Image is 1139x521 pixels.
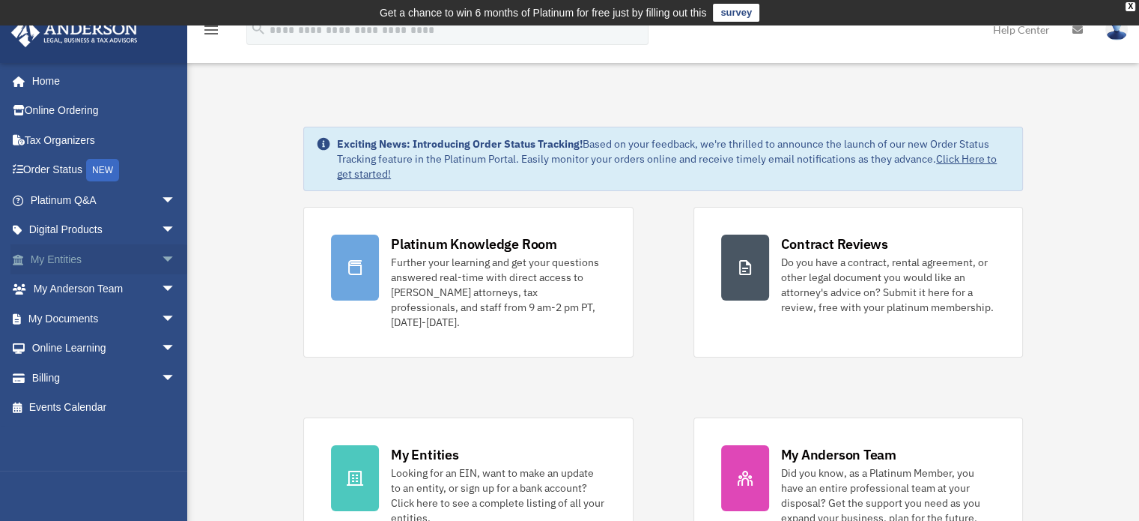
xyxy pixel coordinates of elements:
span: arrow_drop_down [161,274,191,305]
a: Digital Productsarrow_drop_down [10,215,198,245]
div: Get a chance to win 6 months of Platinum for free just by filling out this [380,4,707,22]
a: Tax Organizers [10,125,198,155]
a: Platinum Q&Aarrow_drop_down [10,185,198,215]
i: search [250,20,267,37]
a: menu [202,26,220,39]
a: Billingarrow_drop_down [10,363,198,393]
div: Based on your feedback, we're thrilled to announce the launch of our new Order Status Tracking fe... [337,136,1010,181]
a: My Documentsarrow_drop_down [10,304,198,334]
div: My Anderson Team [781,445,896,464]
a: Platinum Knowledge Room Further your learning and get your questions answered real-time with dire... [303,207,633,358]
div: My Entities [391,445,458,464]
span: arrow_drop_down [161,304,191,334]
a: Contract Reviews Do you have a contract, rental agreement, or other legal document you would like... [693,207,1023,358]
a: Events Calendar [10,393,198,423]
span: arrow_drop_down [161,215,191,246]
a: Home [10,66,191,96]
div: Contract Reviews [781,235,888,253]
span: arrow_drop_down [161,334,191,364]
a: Online Learningarrow_drop_down [10,334,198,364]
a: Order StatusNEW [10,155,198,186]
div: Do you have a contract, rental agreement, or other legal document you would like an attorney's ad... [781,255,995,315]
div: Further your learning and get your questions answered real-time with direct access to [PERSON_NAM... [391,255,605,330]
div: NEW [86,159,119,181]
span: arrow_drop_down [161,363,191,394]
div: close [1126,2,1135,11]
a: My Anderson Teamarrow_drop_down [10,274,198,304]
img: User Pic [1105,19,1128,40]
strong: Exciting News: Introducing Order Status Tracking! [337,137,583,151]
span: arrow_drop_down [161,185,191,216]
a: survey [713,4,759,22]
i: menu [202,21,220,39]
div: Platinum Knowledge Room [391,235,557,253]
a: Online Ordering [10,96,198,126]
span: arrow_drop_down [161,244,191,275]
a: Click Here to get started! [337,152,997,181]
a: My Entitiesarrow_drop_down [10,244,198,274]
img: Anderson Advisors Platinum Portal [7,18,142,47]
